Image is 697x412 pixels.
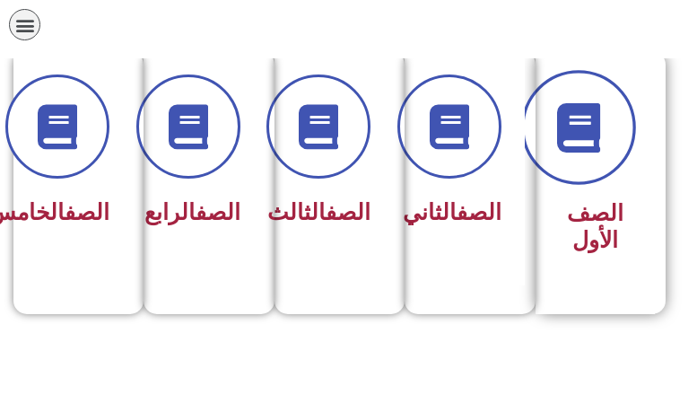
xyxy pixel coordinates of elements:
[9,9,40,40] div: כפתור פתיחת תפריט
[267,199,370,225] span: الثالث
[457,199,501,225] a: الصف
[144,199,240,225] span: الرابع
[65,199,109,225] a: الصف
[326,199,370,225] a: الصف
[567,200,623,253] span: الصف الأول
[403,199,501,225] span: الثاني
[196,199,240,225] a: الصف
